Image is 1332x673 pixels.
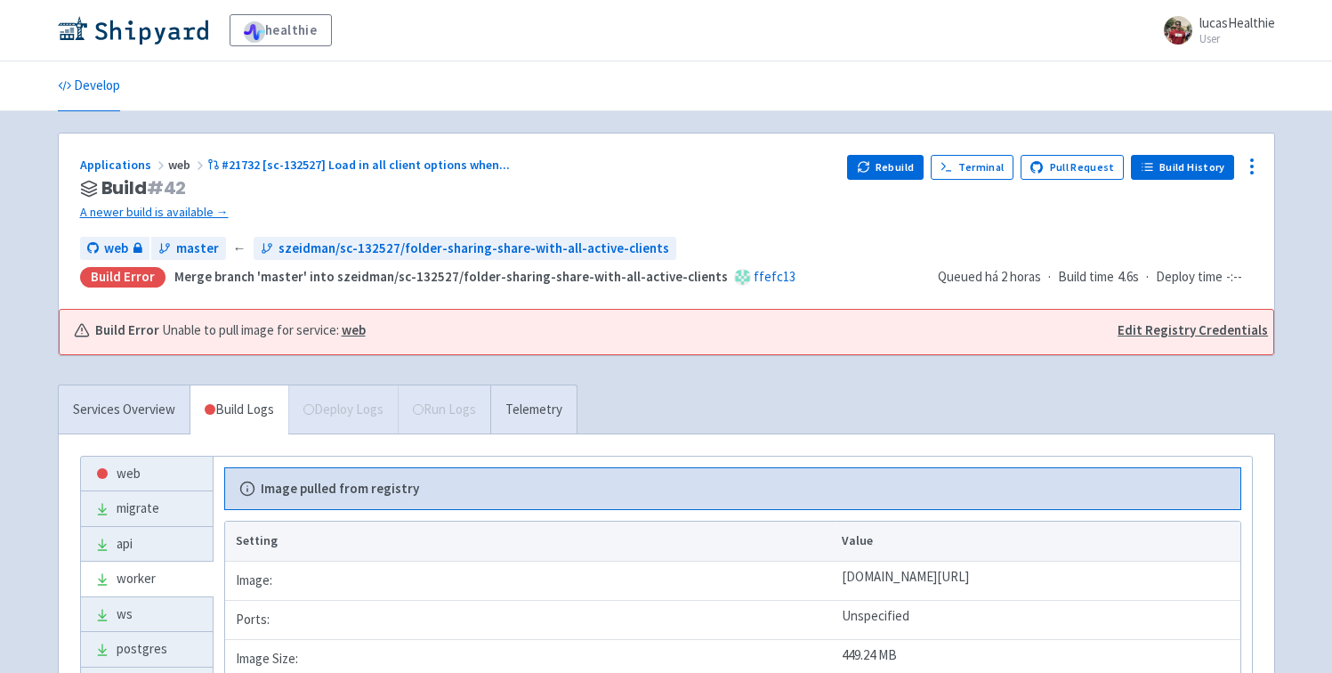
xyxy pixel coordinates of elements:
span: master [176,239,219,259]
a: Build Logs [190,385,288,434]
a: szeidman/sc-132527/folder-sharing-share-with-all-active-clients [254,237,676,261]
span: Deploy time [1156,267,1223,288]
td: [DOMAIN_NAME][URL] [836,561,1239,600]
td: Image: [225,561,836,600]
a: Pull Request [1021,155,1125,180]
th: Value [836,522,1239,561]
span: # 42 [147,175,187,200]
a: healthie [230,14,332,46]
td: Unspecified [836,600,1239,639]
span: 4.6s [1118,267,1139,288]
span: web [104,239,128,259]
a: postgres [81,632,213,667]
time: há 2 horas [985,268,1041,285]
a: web [81,457,213,491]
span: Build time [1058,267,1114,288]
a: #21732 [sc-132527] Load in all client options when... [207,157,513,173]
a: worker [81,562,213,596]
a: Services Overview [59,385,190,434]
b: Build Error [95,320,159,341]
div: · · [938,267,1253,288]
a: Develop [58,61,120,111]
a: Telemetry [490,385,577,434]
a: Build History [1131,155,1234,180]
span: Unable to pull image for service: [162,320,366,341]
span: Queued [938,268,1041,285]
a: Terminal [931,155,1013,180]
a: web [80,237,149,261]
strong: Merge branch 'master' into szeidman/sc-132527/folder-sharing-share-with-all-active-clients [174,268,728,285]
b: Image pulled from registry [261,479,419,499]
a: master [151,237,226,261]
span: Build [101,178,187,199]
a: web [342,321,366,338]
img: Shipyard logo [58,16,208,45]
a: Edit Registry Credentials [1118,320,1268,341]
a: migrate [81,491,213,526]
a: Applications [80,157,168,173]
span: #21732 [sc-132527] Load in all client options when ... [222,157,510,173]
button: Rebuild [847,155,924,180]
span: lucasHealthie [1199,14,1275,31]
div: Build Error [80,267,165,288]
a: ws [81,597,213,632]
span: web [168,157,207,173]
a: api [81,527,213,562]
a: ffefc13 [754,268,795,285]
a: lucasHealthie User [1153,16,1275,45]
th: Setting [225,522,836,561]
span: ← [233,239,246,259]
small: User [1199,33,1275,45]
span: szeidman/sc-132527/folder-sharing-share-with-all-active-clients [279,239,669,259]
td: Ports: [225,600,836,639]
a: A newer build is available → [80,202,834,223]
span: -:-- [1226,267,1242,288]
